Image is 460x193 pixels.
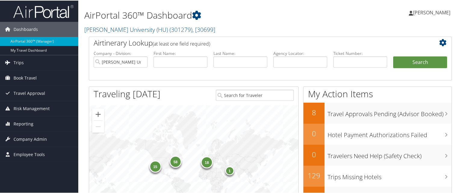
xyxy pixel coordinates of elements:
h2: 0 [303,149,325,159]
h3: Travelers Need Help (Safety Check) [328,148,452,160]
div: 1 [225,165,234,174]
h3: Trips Missing Hotels [328,169,452,181]
label: First Name: [154,50,207,56]
div: 58 [169,155,182,167]
label: Last Name: [213,50,267,56]
a: 8Travel Approvals Pending (Advisor Booked) [303,102,452,123]
span: Travel Approval [14,85,45,100]
span: , [ 30699 ] [192,25,215,33]
div: 15 [149,160,161,172]
h2: 129 [303,170,325,180]
label: Agency Locator: [273,50,327,56]
span: Company Admin [14,131,47,146]
label: Company - Division: [94,50,148,56]
button: Search [393,56,447,68]
button: Zoom in [92,108,104,120]
h3: Hotel Payment Authorizations Failed [328,127,452,139]
span: (at least one field required) [153,40,210,47]
h2: 8 [303,107,325,117]
div: 18 [201,156,213,168]
span: Trips [14,55,24,70]
a: [PERSON_NAME] [409,3,456,21]
h2: 0 [303,128,325,138]
img: airportal-logo.png [13,4,73,18]
button: Zoom out [92,120,104,132]
h1: AirPortal 360™ Dashboard [84,8,332,21]
label: Ticket Number: [333,50,387,56]
span: Dashboards [14,21,38,36]
span: Risk Management [14,101,50,116]
span: Reporting [14,116,33,131]
h2: Airtinerary Lookup [94,37,417,47]
a: 129Trips Missing Hotels [303,165,452,186]
span: Book Travel [14,70,37,85]
input: Search for Traveler [216,89,294,100]
span: [PERSON_NAME] [413,9,450,15]
a: 0Hotel Payment Authorizations Failed [303,123,452,144]
a: 0Travelers Need Help (Safety Check) [303,144,452,165]
span: Employee Tools [14,146,45,161]
h1: Traveling [DATE] [94,87,160,100]
a: [PERSON_NAME] University (HU) [84,25,215,33]
h3: Travel Approvals Pending (Advisor Booked) [328,106,452,118]
h1: My Action Items [303,87,452,100]
span: ( 301279 ) [169,25,192,33]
